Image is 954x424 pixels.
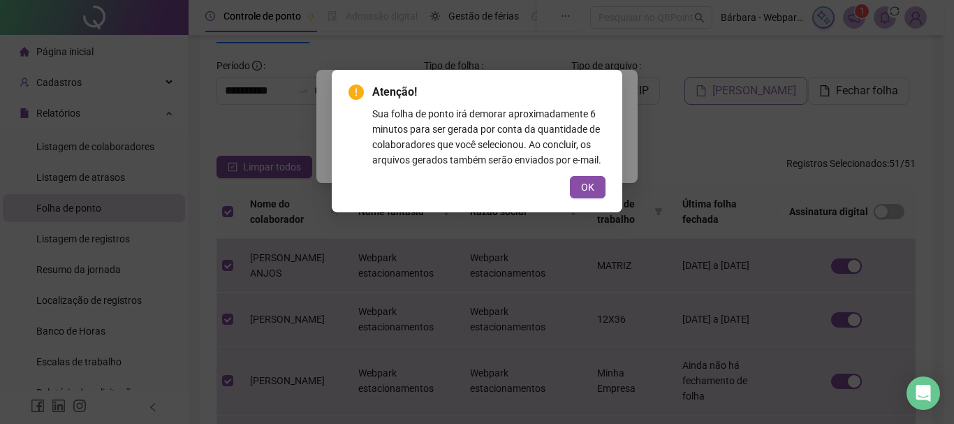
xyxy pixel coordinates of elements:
[372,84,606,101] span: Atenção!
[348,85,364,100] span: exclamation-circle
[907,377,940,410] div: Open Intercom Messenger
[372,106,606,168] div: Sua folha de ponto irá demorar aproximadamente 6 minutos para ser gerada por conta da quantidade ...
[581,180,594,195] span: OK
[570,176,606,198] button: OK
